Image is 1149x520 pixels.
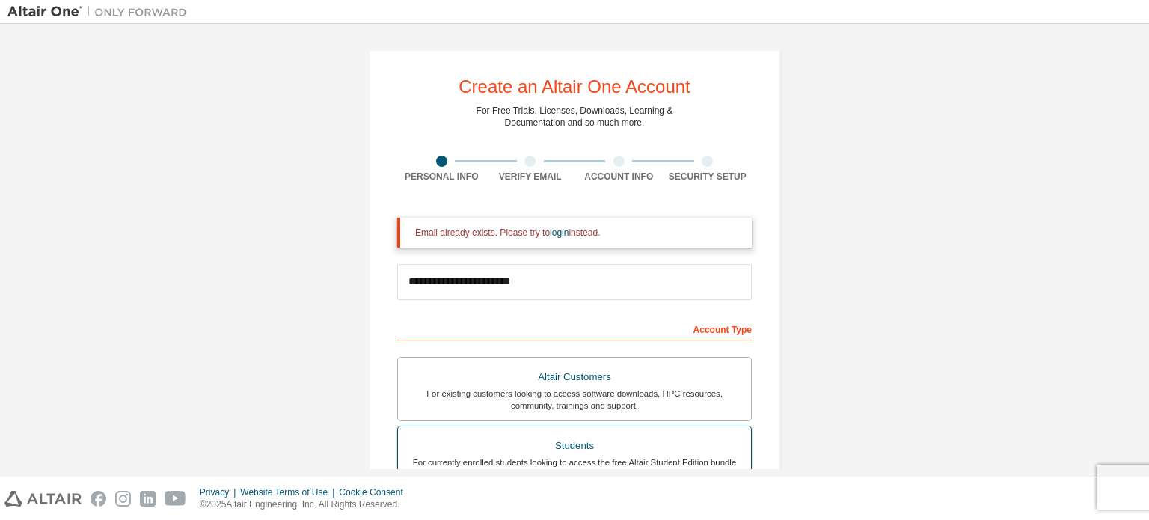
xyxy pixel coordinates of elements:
div: Security Setup [664,171,753,183]
img: linkedin.svg [140,491,156,507]
img: altair_logo.svg [4,491,82,507]
div: Account Type [397,316,752,340]
div: Privacy [200,486,240,498]
div: Create an Altair One Account [459,78,690,96]
img: youtube.svg [165,491,186,507]
div: For currently enrolled students looking to access the free Altair Student Edition bundle and all ... [407,456,742,480]
p: © 2025 Altair Engineering, Inc. All Rights Reserved. [200,498,412,511]
img: instagram.svg [115,491,131,507]
div: Verify Email [486,171,575,183]
img: Altair One [7,4,194,19]
div: Cookie Consent [339,486,411,498]
div: For Free Trials, Licenses, Downloads, Learning & Documentation and so much more. [477,105,673,129]
div: Account Info [574,171,664,183]
div: For existing customers looking to access software downloads, HPC resources, community, trainings ... [407,388,742,412]
div: Website Terms of Use [240,486,339,498]
div: Personal Info [397,171,486,183]
div: Email already exists. Please try to instead. [415,227,740,239]
a: login [550,227,569,238]
img: facebook.svg [91,491,106,507]
div: Altair Customers [407,367,742,388]
div: Students [407,435,742,456]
